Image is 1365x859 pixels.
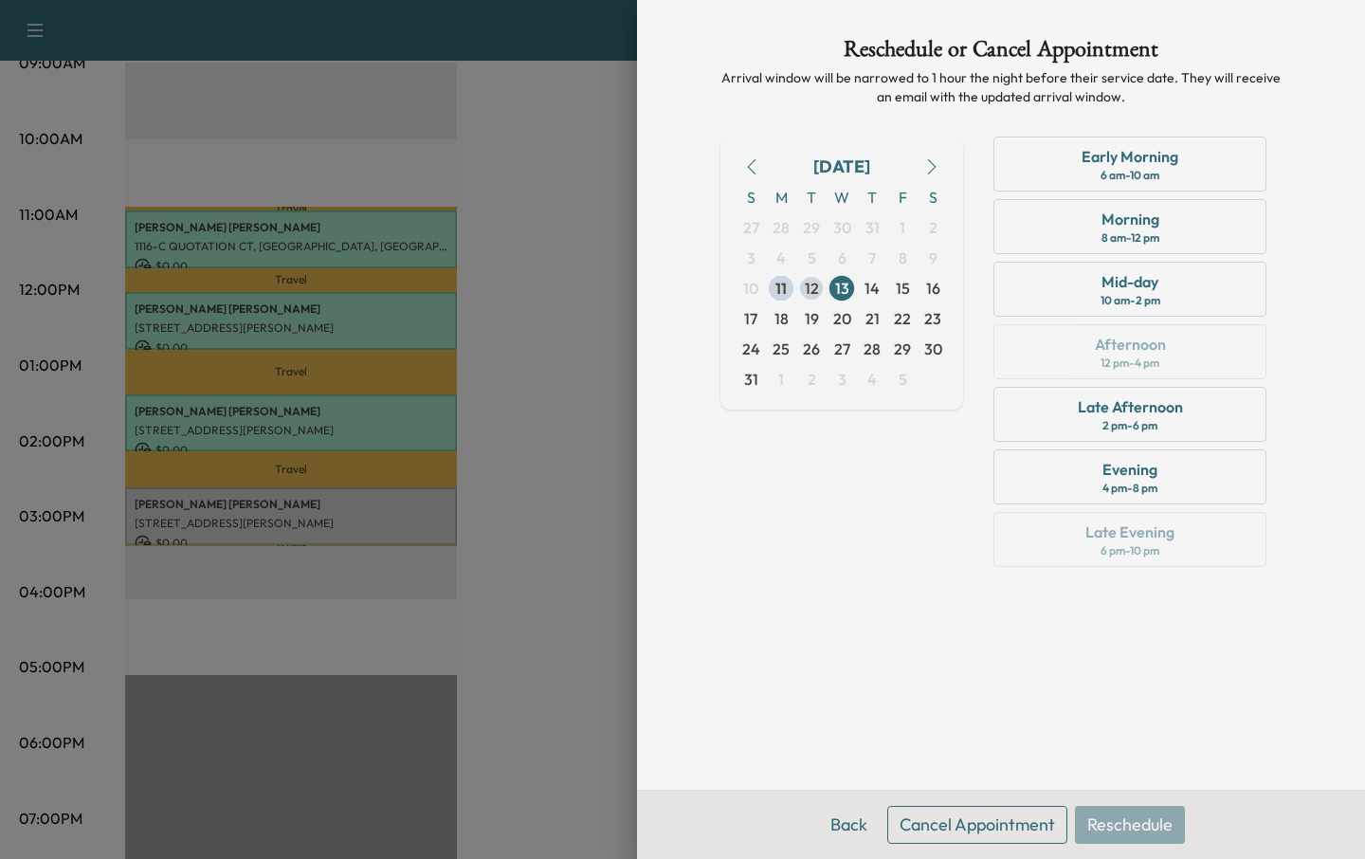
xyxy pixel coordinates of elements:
[744,307,757,330] span: 17
[736,182,766,212] span: S
[1102,458,1157,481] div: Evening
[900,216,905,239] span: 1
[1101,270,1158,293] div: Mid-day
[887,182,918,212] span: F
[1101,168,1159,183] div: 6 am - 10 am
[776,247,786,269] span: 4
[805,307,819,330] span: 19
[747,247,755,269] span: 3
[773,216,790,239] span: 28
[833,216,851,239] span: 30
[775,277,787,300] span: 11
[1101,293,1160,308] div: 10 am - 2 pm
[803,338,820,360] span: 26
[918,182,948,212] span: S
[1082,145,1178,168] div: Early Morning
[1102,481,1157,496] div: 4 pm - 8 pm
[865,216,880,239] span: 31
[926,277,940,300] span: 16
[742,338,760,360] span: 24
[1078,395,1183,418] div: Late Afternoon
[864,338,881,360] span: 28
[774,307,789,330] span: 18
[778,368,784,391] span: 1
[796,182,827,212] span: T
[834,338,850,360] span: 27
[838,368,846,391] span: 3
[857,182,887,212] span: T
[773,338,790,360] span: 25
[865,307,880,330] span: 21
[887,806,1067,844] button: Cancel Appointment
[896,277,910,300] span: 15
[743,277,758,300] span: 10
[808,368,816,391] span: 2
[1101,208,1159,230] div: Morning
[929,247,937,269] span: 9
[929,216,937,239] span: 2
[894,338,911,360] span: 29
[868,247,876,269] span: 7
[720,38,1282,68] h1: Reschedule or Cancel Appointment
[744,368,758,391] span: 31
[899,247,907,269] span: 8
[766,182,796,212] span: M
[803,216,820,239] span: 29
[864,277,880,300] span: 14
[1101,230,1159,246] div: 8 am - 12 pm
[808,247,816,269] span: 5
[827,182,857,212] span: W
[867,368,877,391] span: 4
[813,154,870,180] div: [DATE]
[894,307,911,330] span: 22
[899,368,907,391] span: 5
[805,277,819,300] span: 12
[924,338,942,360] span: 30
[743,216,759,239] span: 27
[835,277,849,300] span: 13
[818,806,880,844] button: Back
[924,307,941,330] span: 23
[720,68,1282,106] p: Arrival window will be narrowed to 1 hour the night before their service date. They will receive ...
[1102,418,1157,433] div: 2 pm - 6 pm
[833,307,851,330] span: 20
[838,247,846,269] span: 6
